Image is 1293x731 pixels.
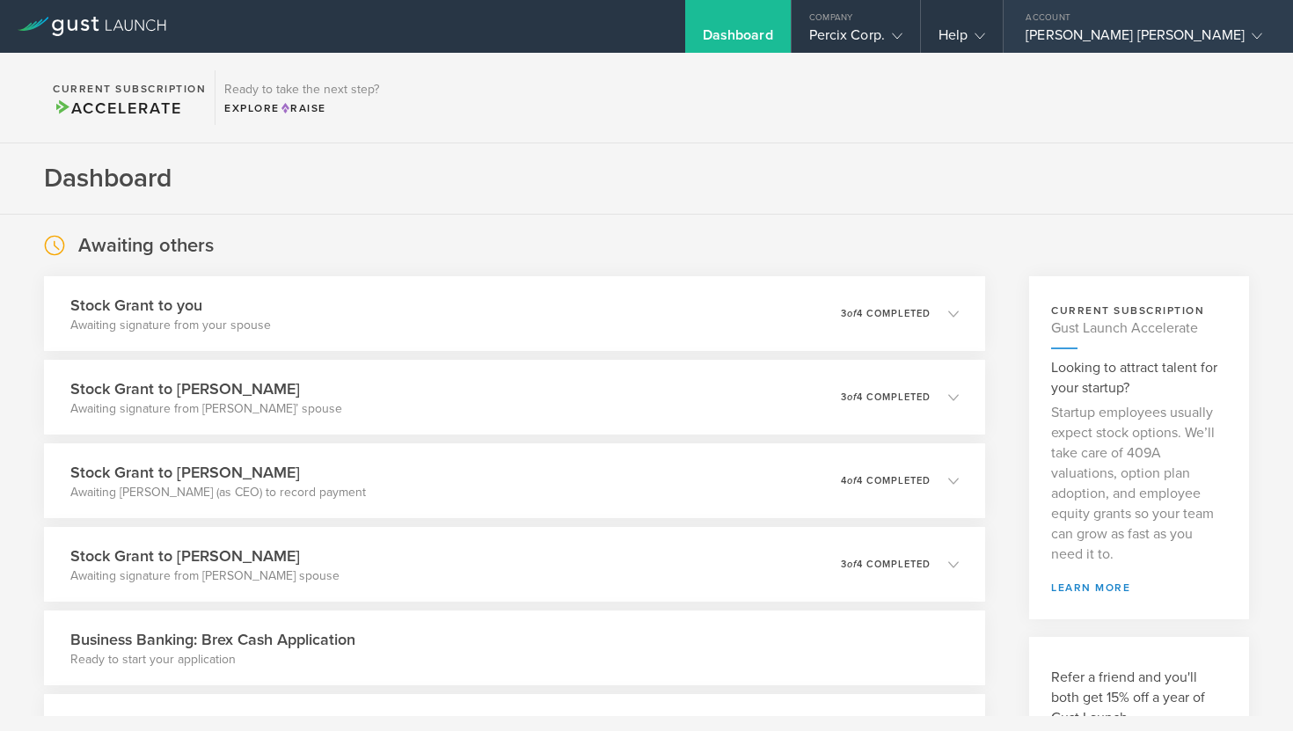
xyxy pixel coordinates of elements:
h4: Gust Launch Accelerate [1051,318,1227,339]
span: Accelerate [53,99,181,118]
div: Ready to take the next step?ExploreRaise [215,70,388,125]
h3: Stock Grant to [PERSON_NAME] [70,461,366,484]
h3: Stock Grant to [PERSON_NAME] [70,545,340,567]
div: Dashboard [703,26,773,53]
h2: Awaiting others [78,233,214,259]
p: 3 4 completed [841,392,931,402]
em: of [847,559,857,570]
h3: Refer a friend and you'll both get 15% off a year of Gust Launch. [1051,668,1227,728]
h3: Business Banking: Brex Cash Application [70,628,355,651]
span: Raise [280,102,326,114]
p: Awaiting signature from [PERSON_NAME]’ spouse [70,400,342,418]
p: 3 4 completed [841,309,931,318]
em: of [847,308,857,319]
div: [PERSON_NAME] [PERSON_NAME] [1026,26,1262,53]
p: Startup employees usually expect stock options. We’ll take care of 409A valuations, option plan a... [1051,403,1227,565]
em: of [847,475,857,486]
h3: Looking to attract talent for your startup? [1051,358,1227,398]
em: of [847,391,857,403]
div: Explore [224,100,379,116]
p: 4 4 completed [841,476,931,486]
p: 3 4 completed [841,559,931,569]
p: Awaiting signature from [PERSON_NAME] spouse [70,567,340,585]
p: Awaiting [PERSON_NAME] (as CEO) to record payment [70,484,366,501]
h3: Ready to take the next step? [224,84,379,96]
p: Ready to start your application [70,651,355,669]
h3: Stock Grant to [PERSON_NAME] [70,377,342,400]
h3: Stock Grant to you [70,294,271,317]
div: Help [939,26,985,53]
p: Awaiting signature from your spouse [70,317,271,334]
h3: current subscription [1051,303,1227,318]
div: Percix Corp. [809,26,902,53]
h2: Current Subscription [53,84,206,94]
a: learn more [1051,582,1227,593]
